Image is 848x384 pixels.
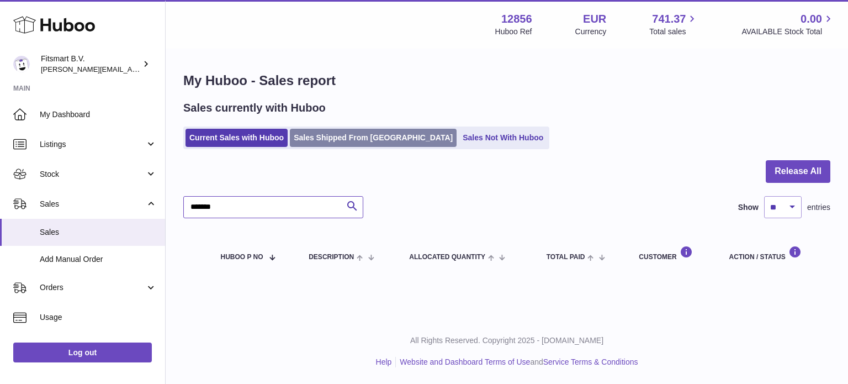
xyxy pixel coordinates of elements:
h2: Sales currently with Huboo [183,101,326,115]
a: Service Terms & Conditions [543,357,638,366]
li: and [396,357,638,367]
strong: EUR [583,12,606,27]
span: Sales [40,227,157,238]
a: 0.00 AVAILABLE Stock Total [741,12,835,37]
div: Huboo Ref [495,27,532,37]
a: Help [376,357,392,366]
span: ALLOCATED Quantity [409,254,485,261]
span: Total paid [547,254,585,261]
span: [PERSON_NAME][EMAIL_ADDRESS][DOMAIN_NAME] [41,65,221,73]
span: My Dashboard [40,109,157,120]
span: Total sales [649,27,698,37]
img: jonathan@leaderoo.com [13,56,30,72]
span: 741.37 [652,12,686,27]
p: All Rights Reserved. Copyright 2025 - [DOMAIN_NAME] [174,335,839,346]
span: Description [309,254,354,261]
a: Sales Shipped From [GEOGRAPHIC_DATA] [290,129,457,147]
span: 0.00 [801,12,822,27]
button: Release All [766,160,830,183]
a: 741.37 Total sales [649,12,698,37]
div: Customer [639,246,707,261]
div: Fitsmart B.V. [41,54,140,75]
span: Usage [40,312,157,323]
div: Action / Status [729,246,819,261]
span: Add Manual Order [40,254,157,265]
label: Show [738,202,759,213]
a: Log out [13,343,152,362]
a: Sales Not With Huboo [459,129,547,147]
span: entries [807,202,830,213]
span: Sales [40,199,145,209]
strong: 12856 [501,12,532,27]
div: Currency [575,27,607,37]
span: Orders [40,282,145,293]
a: Current Sales with Huboo [185,129,288,147]
span: Stock [40,169,145,180]
h1: My Huboo - Sales report [183,72,830,90]
span: Listings [40,139,145,150]
a: Website and Dashboard Terms of Use [400,357,530,366]
span: Huboo P no [221,254,263,261]
span: AVAILABLE Stock Total [741,27,835,37]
